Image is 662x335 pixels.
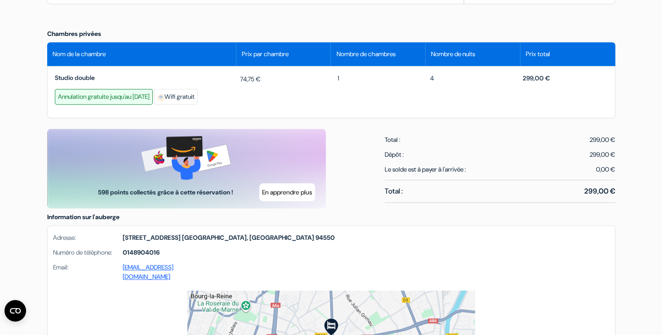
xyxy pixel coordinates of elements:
span: [STREET_ADDRESS] [123,234,181,242]
span: 598 points collectés grâce à cette réservation ! [96,188,235,197]
span: Total : [385,135,400,145]
span: 299,00 € [523,74,550,82]
strong: 0148904016 [123,248,160,257]
span: 0,00 € [596,165,615,174]
img: gift-card-banner.png [141,136,231,180]
span: Adresse: [53,233,123,242]
div: Annulation gratuite jusqu'au [DATE] [55,89,153,105]
div: 1 [337,74,423,83]
span: Chambres privées [47,30,101,38]
span: Le solde est à payer à l'arrivée : [385,165,466,174]
span: Total : [385,186,403,197]
span: 74,75 € [240,75,261,84]
span: 299,00 € [584,186,615,197]
span: Dépôt : [385,150,404,159]
img: freeWifi.svg [157,94,164,101]
button: Ouvrir le widget CMP [4,300,26,322]
span: 299,00 € [590,135,615,145]
span: Information sur l'auberge [47,213,120,221]
span: 94550 [315,234,335,242]
span: Prix total [526,49,550,59]
div: 4 [430,74,516,83]
span: Prix par chambre [242,49,289,59]
span: Nombre de nuits [431,49,475,59]
span: Numéro de téléphone: [53,248,123,257]
span: [GEOGRAPHIC_DATA] [249,234,314,242]
a: [EMAIL_ADDRESS][DOMAIN_NAME] [123,263,173,281]
span: Studio double [55,74,237,82]
span: Email: [53,263,123,282]
span: [GEOGRAPHIC_DATA], [182,234,248,242]
button: En apprendre plus [259,183,315,201]
span: Nombre de chambres [336,49,395,59]
div: Wifi gratuit [154,89,198,105]
span: Nom de la chambre [53,49,106,59]
div: 299,00 € [590,150,615,159]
